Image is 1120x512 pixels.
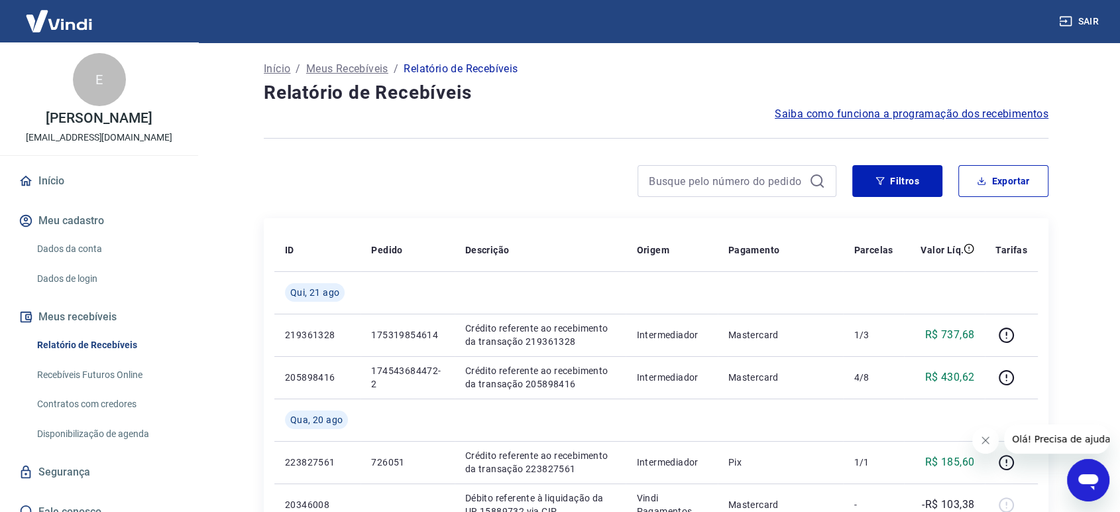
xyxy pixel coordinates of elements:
[290,413,343,426] span: Qua, 20 ago
[852,165,942,197] button: Filtros
[285,328,350,342] p: 219361328
[26,131,172,145] p: [EMAIL_ADDRESS][DOMAIN_NAME]
[46,111,152,125] p: [PERSON_NAME]
[775,106,1048,122] a: Saiba como funciona a programação dos recebimentos
[728,456,833,469] p: Pix
[854,328,893,342] p: 1/3
[854,456,893,469] p: 1/1
[394,61,398,77] p: /
[465,364,616,391] p: Crédito referente ao recebimento da transação 205898416
[728,243,780,257] p: Pagamento
[649,171,804,191] input: Busque pelo número do pedido
[264,61,290,77] a: Início
[636,371,706,384] p: Intermediador
[16,206,182,235] button: Meu cadastro
[465,449,616,476] p: Crédito referente ao recebimento da transação 223827561
[296,61,300,77] p: /
[636,456,706,469] p: Intermediador
[371,328,443,342] p: 175319854614
[1056,9,1104,34] button: Sair
[465,322,616,348] p: Crédito referente ao recebimento da transação 219361328
[854,243,893,257] p: Parcelas
[925,454,975,470] p: R$ 185,60
[16,458,182,487] a: Segurança
[16,302,182,332] button: Meus recebíveis
[371,243,402,257] p: Pedido
[32,391,182,418] a: Contratos com credores
[921,243,964,257] p: Valor Líq.
[465,243,510,257] p: Descrição
[728,328,833,342] p: Mastercard
[73,53,126,106] div: E
[1067,459,1109,501] iframe: Botão para abrir a janela de mensagens
[264,80,1048,106] h4: Relatório de Recebíveis
[285,371,350,384] p: 205898416
[16,166,182,196] a: Início
[16,1,102,41] img: Vindi
[285,243,294,257] p: ID
[636,243,669,257] p: Origem
[371,364,443,391] p: 174543684472-2
[995,243,1027,257] p: Tarifas
[854,371,893,384] p: 4/8
[728,498,833,511] p: Mastercard
[32,361,182,389] a: Recebíveis Futuros Online
[8,9,111,20] span: Olá! Precisa de ajuda?
[728,371,833,384] p: Mastercard
[636,328,706,342] p: Intermediador
[972,427,999,454] iframe: Fechar mensagem
[306,61,388,77] a: Meus Recebíveis
[290,286,339,299] span: Qui, 21 ago
[371,456,443,469] p: 726051
[285,498,350,511] p: 20346008
[404,61,518,77] p: Relatório de Recebíveis
[32,332,182,359] a: Relatório de Recebíveis
[1004,424,1109,454] iframe: Mensagem da empresa
[32,265,182,292] a: Dados de login
[32,235,182,263] a: Dados da conta
[925,327,975,343] p: R$ 737,68
[32,420,182,448] a: Disponibilização de agenda
[285,456,350,469] p: 223827561
[854,498,893,511] p: -
[958,165,1048,197] button: Exportar
[925,369,975,385] p: R$ 430,62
